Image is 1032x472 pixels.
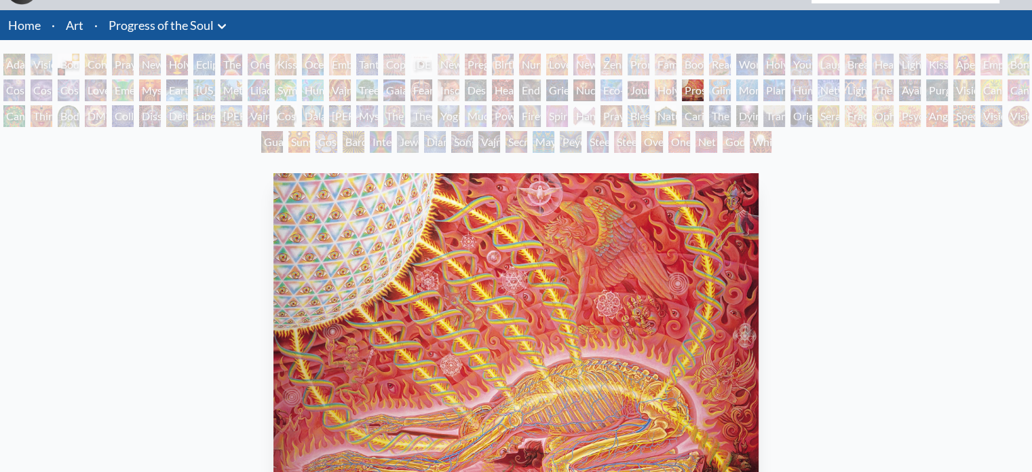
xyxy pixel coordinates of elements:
[980,54,1002,75] div: Empowerment
[682,79,704,101] div: Prostration
[356,54,378,75] div: Tantra
[3,105,25,127] div: Cannabacchus
[899,105,921,127] div: Psychomicrograph of a Fractal Paisley Cherub Feather Tip
[709,54,731,75] div: Reading
[410,54,432,75] div: [DEMOGRAPHIC_DATA] Embryo
[682,54,704,75] div: Boo-boo
[628,54,649,75] div: Promise
[302,79,324,101] div: Humming Bird
[438,79,459,101] div: Insomnia
[112,54,134,75] div: Praying
[112,105,134,127] div: Collective Vision
[818,54,839,75] div: Laughing Man
[3,79,25,101] div: Cosmic Creativity
[438,105,459,127] div: Yogi & the Möbius Sphere
[109,16,214,35] a: Progress of the Soul
[546,105,568,127] div: Spirit Animates the Flesh
[628,105,649,127] div: Blessing Hand
[356,79,378,101] div: Tree & Person
[980,105,1002,127] div: Vision Crystal
[953,54,975,75] div: Aperture
[845,105,866,127] div: Fractal Eyes
[85,54,107,75] div: Contemplation
[600,54,622,75] div: Zena Lotus
[275,79,297,101] div: Symbiosis: Gall Wasp & Oak Tree
[58,79,79,101] div: Cosmic Lovers
[112,79,134,101] div: Emerald Grail
[533,131,554,153] div: Mayan Being
[248,105,269,127] div: Vajra Guru
[275,54,297,75] div: Kissing
[193,79,215,101] div: [US_STATE] Song
[573,79,595,101] div: Nuclear Crucifixion
[872,79,894,101] div: The Shulgins and their Alchemical Angels
[926,105,948,127] div: Angel Skin
[546,54,568,75] div: Love Circuit
[139,54,161,75] div: New Man New Woman
[519,105,541,127] div: Firewalking
[31,54,52,75] div: Visionary Origin of Language
[1008,105,1029,127] div: Vision Crystal Tondo
[668,131,690,153] div: One
[397,131,419,153] div: Jewel Being
[248,54,269,75] div: One Taste
[600,105,622,127] div: Praying Hands
[736,105,758,127] div: Dying
[370,131,391,153] div: Interbeing
[329,105,351,127] div: [PERSON_NAME]
[465,79,486,101] div: Despair
[58,105,79,127] div: Body/Mind as a Vibratory Field of Energy
[288,131,310,153] div: Sunyata
[899,54,921,75] div: Lightweaver
[89,10,103,40] li: ·
[519,79,541,101] div: Endarkenment
[356,105,378,127] div: Mystic Eye
[790,79,812,101] div: Human Geometry
[193,54,215,75] div: Eclipse
[1008,54,1029,75] div: Bond
[872,54,894,75] div: Healing
[736,79,758,101] div: Monochord
[736,54,758,75] div: Wonder
[8,18,41,33] a: Home
[465,54,486,75] div: Pregnancy
[763,105,785,127] div: Transfiguration
[587,131,609,153] div: Steeplehead 1
[953,105,975,127] div: Spectral Lotus
[818,105,839,127] div: Seraphic Transport Docking on the Third Eye
[845,79,866,101] div: Lightworker
[166,105,188,127] div: Deities & Demons Drinking from the Milky Pool
[221,79,242,101] div: Metamorphosis
[492,105,514,127] div: Power to the Peaceful
[953,79,975,101] div: Vision Tree
[926,54,948,75] div: Kiss of the [MEDICAL_DATA]
[763,79,785,101] div: Planetary Prayers
[573,54,595,75] div: New Family
[316,131,337,153] div: Cosmic Elf
[410,79,432,101] div: Fear
[845,54,866,75] div: Breathing
[465,105,486,127] div: Mudra
[46,10,60,40] li: ·
[85,79,107,101] div: Love is a Cosmic Force
[424,131,446,153] div: Diamond Being
[410,105,432,127] div: Theologue
[451,131,473,153] div: Song of Vajra Being
[302,54,324,75] div: Ocean of Love Bliss
[438,54,459,75] div: Newborn
[3,54,25,75] div: Adam & Eve
[492,79,514,101] div: Headache
[166,54,188,75] div: Holy Grail
[166,79,188,101] div: Earth Energies
[329,54,351,75] div: Embracing
[302,105,324,127] div: Dalai Lama
[682,105,704,127] div: Caring
[58,54,79,75] div: Body, Mind, Spirit
[31,79,52,101] div: Cosmic Artist
[872,105,894,127] div: Ophanic Eyelash
[546,79,568,101] div: Grieving
[750,131,771,153] div: White Light
[221,54,242,75] div: The Kiss
[383,54,405,75] div: Copulating
[221,105,242,127] div: [PERSON_NAME]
